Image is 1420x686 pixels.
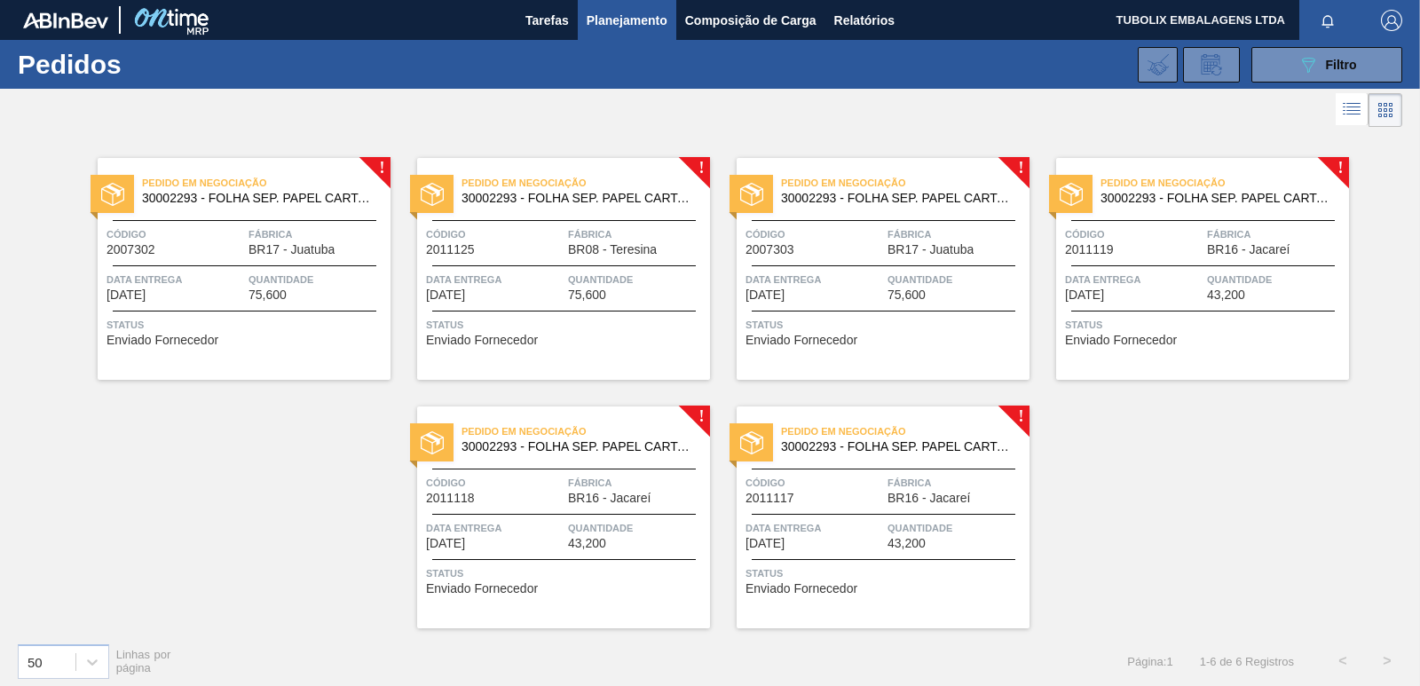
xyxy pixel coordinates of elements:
[426,492,475,505] span: 2011118
[116,648,171,674] span: Linhas por página
[426,537,465,550] span: 15/10/2025
[390,158,710,380] a: !statusPedido em Negociação30002293 - FOLHA SEP. PAPEL CARTAO 1200x1000M 350gCódigo2011125Fábrica...
[106,288,146,302] span: 17/09/2025
[1060,183,1083,206] img: status
[1065,316,1345,334] span: Status
[745,288,785,302] span: 13/10/2025
[745,271,883,288] span: Data entrega
[525,10,569,31] span: Tarefas
[1365,639,1409,683] button: >
[568,537,606,550] span: 43,200
[461,192,696,205] span: 30002293 - FOLHA SEP. PAPEL CARTAO 1200x1000M 350g
[1326,58,1357,72] span: Filtro
[1336,93,1369,127] div: Visão em Lista
[18,54,275,75] h1: Pedidos
[745,225,883,243] span: Código
[426,519,564,537] span: Data entrega
[568,492,651,505] span: BR16 - Jacareí
[1381,10,1402,31] img: Logout
[106,243,155,256] span: 2007302
[1207,271,1345,288] span: Quantidade
[1200,655,1294,668] span: 1 - 6 de 6 Registros
[390,406,710,628] a: !statusPedido em Negociação30002293 - FOLHA SEP. PAPEL CARTAO 1200x1000M 350gCódigo2011118Fábrica...
[568,474,706,492] span: Fábrica
[426,225,564,243] span: Código
[101,183,124,206] img: status
[142,192,376,205] span: 30002293 - FOLHA SEP. PAPEL CARTAO 1200x1000M 350g
[1299,8,1356,33] button: Notificações
[1207,288,1245,302] span: 43,200
[421,431,444,454] img: status
[887,537,926,550] span: 43,200
[248,288,287,302] span: 75,600
[568,288,606,302] span: 75,600
[710,406,1029,628] a: !statusPedido em Negociação30002293 - FOLHA SEP. PAPEL CARTAO 1200x1000M 350gCódigo2011117Fábrica...
[834,10,895,31] span: Relatórios
[745,582,857,595] span: Enviado Fornecedor
[1138,47,1178,83] div: Importar Negociações dos Pedidos
[887,225,1025,243] span: Fábrica
[1127,655,1172,668] span: Página : 1
[710,158,1029,380] a: !statusPedido em Negociação30002293 - FOLHA SEP. PAPEL CARTAO 1200x1000M 350gCódigo2007303Fábrica...
[781,440,1015,453] span: 30002293 - FOLHA SEP. PAPEL CARTAO 1200x1000M 350g
[781,192,1015,205] span: 30002293 - FOLHA SEP. PAPEL CARTAO 1200x1000M 350g
[685,10,816,31] span: Composição de Carga
[1100,192,1335,205] span: 30002293 - FOLHA SEP. PAPEL CARTAO 1200x1000M 350g
[568,519,706,537] span: Quantidade
[740,431,763,454] img: status
[568,271,706,288] span: Quantidade
[740,183,763,206] img: status
[781,174,1029,192] span: Pedido em Negociação
[106,316,386,334] span: Status
[745,492,794,505] span: 2011117
[1065,243,1114,256] span: 2011119
[248,243,335,256] span: BR17 - Juatuba
[745,474,883,492] span: Código
[71,158,390,380] a: !statusPedido em Negociação30002293 - FOLHA SEP. PAPEL CARTAO 1200x1000M 350gCódigo2007302Fábrica...
[1065,334,1177,347] span: Enviado Fornecedor
[142,174,390,192] span: Pedido em Negociação
[461,174,710,192] span: Pedido em Negociação
[887,271,1025,288] span: Quantidade
[568,243,657,256] span: BR08 - Teresina
[1251,47,1402,83] button: Filtro
[1100,174,1349,192] span: Pedido em Negociação
[426,474,564,492] span: Código
[461,440,696,453] span: 30002293 - FOLHA SEP. PAPEL CARTAO 1200x1000M 350g
[1065,271,1203,288] span: Data entrega
[887,243,974,256] span: BR17 - Juatuba
[745,316,1025,334] span: Status
[745,519,883,537] span: Data entrega
[461,422,710,440] span: Pedido em Negociação
[587,10,667,31] span: Planejamento
[106,225,244,243] span: Código
[106,271,244,288] span: Data entrega
[248,271,386,288] span: Quantidade
[887,474,1025,492] span: Fábrica
[1207,225,1345,243] span: Fábrica
[426,564,706,582] span: Status
[426,582,538,595] span: Enviado Fornecedor
[887,288,926,302] span: 75,600
[426,288,465,302] span: 03/10/2025
[23,12,108,28] img: TNhmsLtSVTkK8tSr43FrP2fwEKptu5GPRR3wAAAABJRU5ErkJggg==
[426,334,538,347] span: Enviado Fornecedor
[1029,158,1349,380] a: !statusPedido em Negociação30002293 - FOLHA SEP. PAPEL CARTAO 1200x1000M 350gCódigo2011119Fábrica...
[887,492,970,505] span: BR16 - Jacareí
[745,564,1025,582] span: Status
[248,225,386,243] span: Fábrica
[781,422,1029,440] span: Pedido em Negociação
[426,316,706,334] span: Status
[426,243,475,256] span: 2011125
[1369,93,1402,127] div: Visão em Cards
[1183,47,1240,83] div: Solicitação de Revisão de Pedidos
[1065,225,1203,243] span: Código
[887,519,1025,537] span: Quantidade
[568,225,706,243] span: Fábrica
[745,537,785,550] span: 17/10/2025
[28,654,43,669] div: 50
[1065,288,1104,302] span: 13/10/2025
[426,271,564,288] span: Data entrega
[421,183,444,206] img: status
[1321,639,1365,683] button: <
